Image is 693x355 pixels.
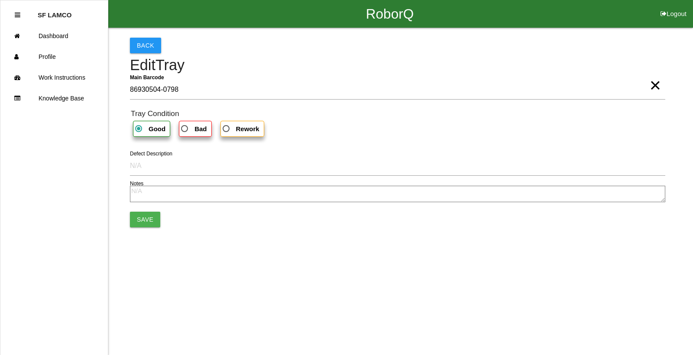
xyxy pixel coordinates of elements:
b: Bad [194,125,207,132]
a: Dashboard [0,26,108,46]
p: SF LAMCO [38,5,71,19]
b: Good [149,125,165,132]
b: Rework [236,125,259,132]
input: N/A [130,156,665,176]
button: Back [130,38,161,53]
label: Notes [130,180,143,187]
h4: Edit Tray [130,57,665,74]
label: Defect Description [130,150,172,158]
div: Close [15,5,20,26]
span: Clear Input [650,68,661,85]
input: Required [130,80,665,100]
a: Work Instructions [0,67,108,88]
a: Knowledge Base [0,88,108,109]
button: Save [130,212,160,227]
b: Main Barcode [130,74,164,81]
h6: Tray Condition [131,110,665,118]
a: Profile [0,46,108,67]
